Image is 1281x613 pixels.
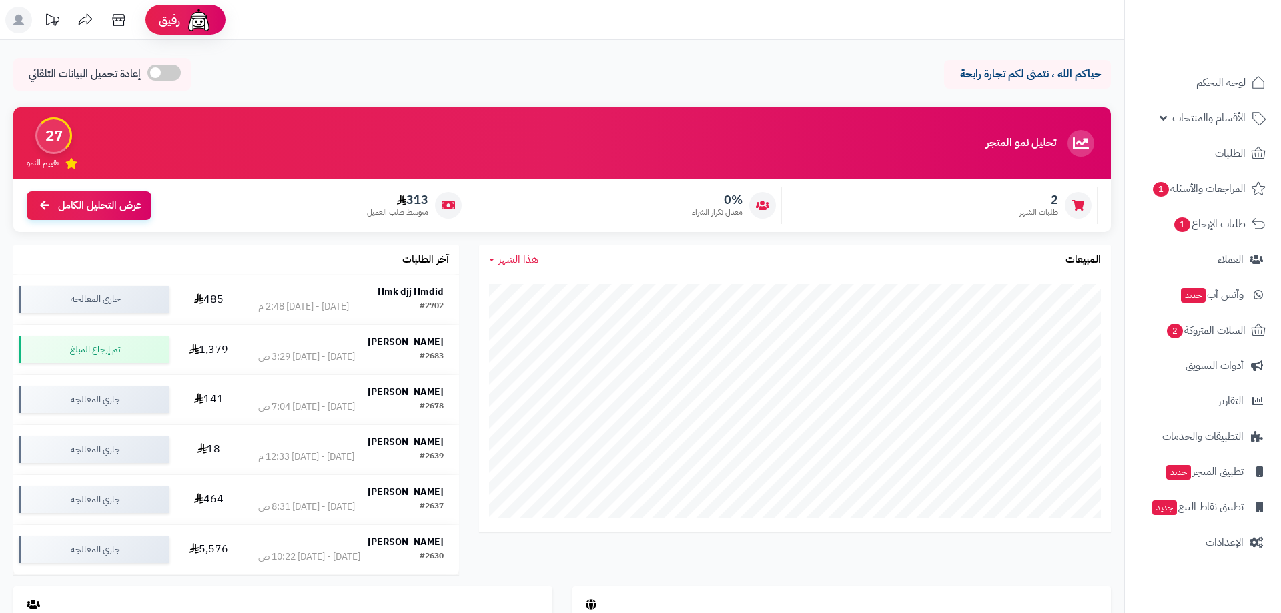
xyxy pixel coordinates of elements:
[1065,254,1101,266] h3: المبيعات
[1190,35,1268,63] img: logo-2.png
[367,207,428,218] span: متوسط طلب العميل
[258,300,349,314] div: [DATE] - [DATE] 2:48 م
[19,436,169,463] div: جاري المعالجه
[1152,500,1177,515] span: جديد
[35,7,69,37] a: تحديثات المنصة
[1215,144,1246,163] span: الطلبات
[258,400,355,414] div: [DATE] - [DATE] 7:04 ص
[1166,465,1191,480] span: جديد
[1133,350,1273,382] a: أدوات التسويق
[420,400,444,414] div: #2678
[1019,207,1058,218] span: طلبات الشهر
[420,550,444,564] div: #2630
[1152,179,1246,198] span: المراجعات والأسئلة
[175,525,243,574] td: 5,576
[1153,182,1169,197] span: 1
[368,335,444,349] strong: [PERSON_NAME]
[1172,109,1246,127] span: الأقسام والمنتجات
[1196,73,1246,92] span: لوحة التحكم
[1218,392,1244,410] span: التقارير
[420,350,444,364] div: #2683
[368,435,444,449] strong: [PERSON_NAME]
[692,207,743,218] span: معدل تكرار الشراء
[258,450,354,464] div: [DATE] - [DATE] 12:33 م
[1151,498,1244,516] span: تطبيق نقاط البيع
[19,386,169,413] div: جاري المعالجه
[1133,243,1273,275] a: العملاء
[368,535,444,549] strong: [PERSON_NAME]
[1133,456,1273,488] a: تطبيق المتجرجديد
[1019,193,1058,207] span: 2
[1133,526,1273,558] a: الإعدادات
[258,500,355,514] div: [DATE] - [DATE] 8:31 ص
[1180,285,1244,304] span: وآتس آب
[175,375,243,424] td: 141
[1133,314,1273,346] a: السلات المتروكة2
[954,67,1101,82] p: حياكم الله ، نتمنى لكم تجارة رابحة
[1133,279,1273,311] a: وآتس آبجديد
[368,385,444,399] strong: [PERSON_NAME]
[175,425,243,474] td: 18
[1133,208,1273,240] a: طلبات الإرجاع1
[1133,173,1273,205] a: المراجعات والأسئلة1
[498,251,538,267] span: هذا الشهر
[1167,324,1183,338] span: 2
[58,198,141,213] span: عرض التحليل الكامل
[1133,491,1273,523] a: تطبيق نقاط البيعجديد
[175,325,243,374] td: 1,379
[1165,462,1244,481] span: تطبيق المتجر
[159,12,180,28] span: رفيق
[420,300,444,314] div: #2702
[1133,137,1273,169] a: الطلبات
[175,475,243,524] td: 464
[368,485,444,499] strong: [PERSON_NAME]
[19,336,169,363] div: تم إرجاع المبلغ
[420,500,444,514] div: #2637
[1162,427,1244,446] span: التطبيقات والخدمات
[19,486,169,513] div: جاري المعالجه
[27,191,151,220] a: عرض التحليل الكامل
[378,285,444,299] strong: Hmk djj Hmdid
[1174,217,1190,232] span: 1
[1166,321,1246,340] span: السلات المتروكة
[1206,533,1244,552] span: الإعدادات
[420,450,444,464] div: #2639
[258,350,355,364] div: [DATE] - [DATE] 3:29 ص
[986,137,1056,149] h3: تحليل نمو المتجر
[19,286,169,313] div: جاري المعالجه
[185,7,212,33] img: ai-face.png
[27,157,59,169] span: تقييم النمو
[19,536,169,563] div: جاري المعالجه
[1133,385,1273,417] a: التقارير
[489,252,538,267] a: هذا الشهر
[1218,250,1244,269] span: العملاء
[1133,420,1273,452] a: التطبيقات والخدمات
[175,275,243,324] td: 485
[367,193,428,207] span: 313
[29,67,141,82] span: إعادة تحميل البيانات التلقائي
[692,193,743,207] span: 0%
[1181,288,1206,303] span: جديد
[1186,356,1244,375] span: أدوات التسويق
[402,254,449,266] h3: آخر الطلبات
[258,550,360,564] div: [DATE] - [DATE] 10:22 ص
[1173,215,1246,233] span: طلبات الإرجاع
[1133,67,1273,99] a: لوحة التحكم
